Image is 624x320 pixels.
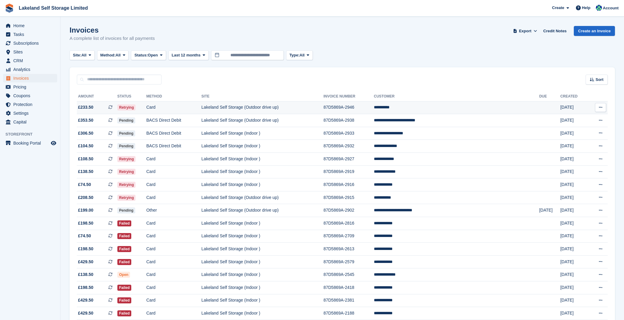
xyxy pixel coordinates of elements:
[323,92,374,101] th: Invoice Number
[117,285,132,291] span: Failed
[78,246,93,252] span: £198.50
[560,140,587,153] td: [DATE]
[560,268,587,281] td: [DATE]
[78,284,93,291] span: £198.50
[116,52,121,58] span: All
[70,50,95,60] button: Site: All
[560,153,587,166] td: [DATE]
[70,26,155,34] h1: Invoices
[146,230,201,243] td: Card
[560,281,587,294] td: [DATE]
[512,26,538,36] button: Export
[201,178,324,191] td: Lakeland Self Storage (Indoor )
[117,130,135,136] span: Pending
[146,127,201,140] td: BACS Direct Debit
[78,117,93,123] span: £353.50
[201,243,324,256] td: Lakeland Self Storage (Indoor )
[168,50,209,60] button: Last 12 months
[323,268,374,281] td: 87D5869A-2545
[78,104,93,110] span: £233.50
[78,233,91,239] span: £74.50
[117,182,136,188] span: Retrying
[560,217,587,230] td: [DATE]
[201,230,324,243] td: Lakeland Self Storage (Indoor )
[560,101,587,114] td: [DATE]
[201,191,324,204] td: Lakeland Self Storage (Outdoor drive up)
[323,191,374,204] td: 87D5869A-2915
[78,130,93,136] span: £306.50
[3,139,57,147] a: menu
[552,5,564,11] span: Create
[560,191,587,204] td: [DATE]
[201,92,324,101] th: Site
[3,39,57,47] a: menu
[323,101,374,114] td: 87D5869A-2946
[13,100,50,109] span: Protection
[582,5,590,11] span: Help
[50,139,57,147] a: Preview store
[146,101,201,114] td: Card
[560,165,587,178] td: [DATE]
[323,294,374,307] td: 87D5869A-2381
[560,243,587,256] td: [DATE]
[560,230,587,243] td: [DATE]
[3,65,57,74] a: menu
[146,268,201,281] td: Card
[5,4,14,13] img: stora-icon-8386f47178a22dfd0bd8f6a31ec36ba5ce8667c1dd55bd0f319d3a0aa187defe.svg
[560,92,587,101] th: Created
[201,294,324,307] td: Lakeland Self Storage (Indoor )
[78,220,93,226] span: £198.50
[117,272,130,278] span: Open
[560,127,587,140] td: [DATE]
[574,26,615,36] a: Create an Invoice
[97,50,129,60] button: Method: All
[13,139,50,147] span: Booking Portal
[603,5,619,11] span: Account
[323,114,374,127] td: 87D5869A-2938
[117,233,132,239] span: Failed
[323,140,374,153] td: 87D5869A-2932
[3,91,57,100] a: menu
[201,204,324,217] td: Lakeland Self Storage (Outdoor drive up)
[13,109,50,117] span: Settings
[3,56,57,65] a: menu
[201,165,324,178] td: Lakeland Self Storage (Indoor )
[117,259,132,265] span: Failed
[560,307,587,320] td: [DATE]
[323,255,374,268] td: 87D5869A-2579
[146,92,201,101] th: Method
[3,74,57,82] a: menu
[146,191,201,204] td: Card
[519,28,531,34] span: Export
[13,74,50,82] span: Invoices
[3,21,57,30] a: menu
[78,181,91,188] span: £74.50
[13,48,50,56] span: Sites
[78,271,93,278] span: £138.50
[146,178,201,191] td: Card
[286,50,313,60] button: Type: All
[77,92,117,101] th: Amount
[13,118,50,126] span: Capital
[78,297,93,303] span: £429.50
[201,140,324,153] td: Lakeland Self Storage (Indoor )
[13,56,50,65] span: CRM
[134,52,148,58] span: Status:
[78,143,93,149] span: £104.50
[3,118,57,126] a: menu
[5,131,60,137] span: Storefront
[146,294,201,307] td: Card
[117,310,132,316] span: Failed
[323,217,374,230] td: 87D5869A-2816
[117,246,132,252] span: Failed
[172,52,201,58] span: Last 12 months
[117,169,136,175] span: Retrying
[146,165,201,178] td: Card
[146,307,201,320] td: Card
[539,204,560,217] td: [DATE]
[541,26,569,36] a: Credit Notes
[323,307,374,320] td: 87D5869A-2188
[289,52,300,58] span: Type:
[100,52,116,58] span: Method:
[131,50,166,60] button: Status: Open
